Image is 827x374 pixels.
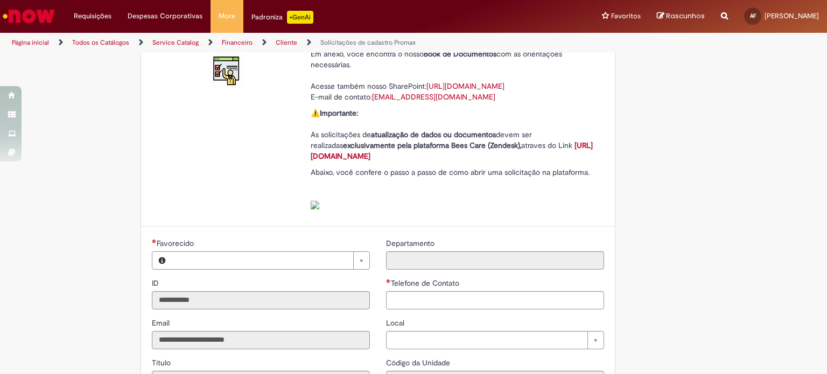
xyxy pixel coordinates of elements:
[152,278,161,288] span: Somente leitura - ID
[311,108,596,161] p: ⚠️ As solicitações de devem ser realizadas atraves do Link
[391,278,461,288] span: Telefone de Contato
[311,167,596,210] p: Abaixo, você confere o passo a passo de como abrir uma solicitação na plataforma.
[152,252,172,269] button: Favorecido, Visualizar este registro
[152,317,172,328] label: Somente leitura - Email
[210,54,244,88] img: Solicitações de cadastro Promax
[386,318,407,328] span: Local
[386,291,604,309] input: Telefone de Contato
[152,318,172,328] span: Somente leitura - Email
[386,357,452,368] label: Somente leitura - Código da Unidade
[157,238,196,248] span: Necessários - Favorecido
[666,11,705,21] span: Rascunhos
[311,201,319,209] img: sys_attachment.do
[152,291,370,309] input: ID
[371,130,496,139] strong: atualização de dados ou documentos
[386,238,437,249] label: Somente leitura - Departamento
[287,11,313,24] p: +GenAi
[386,279,391,283] span: Necessários
[12,38,49,47] a: Página inicial
[72,38,129,47] a: Todos os Catálogos
[152,38,199,47] a: Service Catalog
[251,11,313,24] div: Padroniza
[765,11,819,20] span: [PERSON_NAME]
[152,357,173,368] label: Somente leitura - Título
[152,239,157,243] span: Necessários
[426,81,504,91] a: [URL][DOMAIN_NAME]
[320,108,358,118] strong: Importante:
[172,252,369,269] a: Limpar campo Favorecido
[152,331,370,349] input: Email
[611,11,641,22] span: Favoritos
[343,140,521,150] strong: exclusivamente pela plataforma Bees Care (Zendesk),
[750,12,756,19] span: AF
[152,278,161,288] label: Somente leitura - ID
[74,11,111,22] span: Requisições
[219,11,235,22] span: More
[276,38,297,47] a: Cliente
[386,331,604,349] a: Limpar campo Local
[386,251,604,270] input: Departamento
[222,38,253,47] a: Financeiro
[1,5,57,27] img: ServiceNow
[424,49,496,59] strong: Book de Documentos
[311,48,596,102] p: Em anexo, você encontra o nosso com as orientações necessárias. Acesse também nosso SharePoint: E...
[372,92,495,102] a: [EMAIL_ADDRESS][DOMAIN_NAME]
[311,140,593,161] a: [URL][DOMAIN_NAME]
[128,11,202,22] span: Despesas Corporativas
[8,33,543,53] ul: Trilhas de página
[386,238,437,248] span: Somente leitura - Departamento
[320,38,416,47] a: Solicitações de cadastro Promax
[657,11,705,22] a: Rascunhos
